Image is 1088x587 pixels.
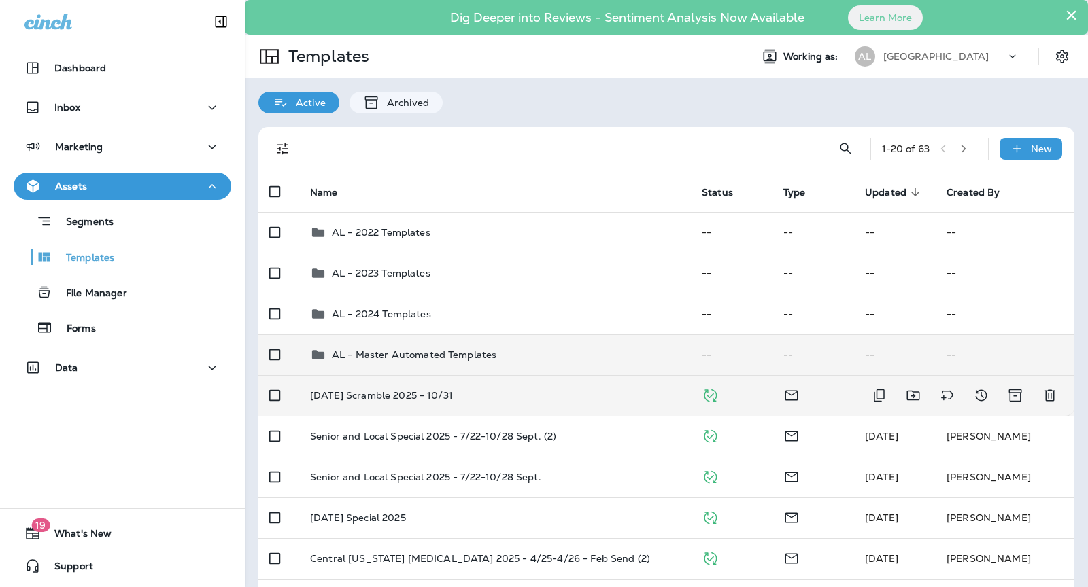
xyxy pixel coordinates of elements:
span: Type [783,186,823,198]
p: Data [55,362,78,373]
td: -- [936,253,1074,293]
td: -- [691,334,772,375]
p: New [1031,143,1052,154]
p: File Manager [52,287,127,300]
td: [PERSON_NAME] [936,416,1074,457]
td: -- [772,212,854,253]
span: Support [41,561,93,577]
p: Inbox [54,102,80,113]
span: Email [783,469,800,482]
td: -- [772,334,854,375]
button: Search Templates [832,135,860,162]
p: AL - Master Automated Templates [332,349,496,360]
button: File Manager [14,278,231,306]
td: [PERSON_NAME] [936,538,1074,579]
td: -- [936,212,1074,253]
span: Created By [947,187,1000,198]
button: Marketing [14,133,231,160]
button: Segments [14,207,231,236]
span: Published [702,551,719,563]
button: Filters [269,135,296,162]
button: View Changelog [968,382,995,409]
span: Status [702,186,751,198]
p: Active [289,97,326,108]
span: Brooks Mires [865,512,898,524]
td: -- [936,334,1074,375]
span: Email [783,429,800,441]
td: -- [772,293,854,334]
td: [PERSON_NAME] [936,457,1074,497]
p: Dig Deeper into Reviews - Sentiment Analysis Now Available [411,16,844,20]
span: Published [702,469,719,482]
span: Published [702,388,719,400]
span: Published [702,429,719,441]
span: 19 [31,518,50,532]
p: Archived [380,97,429,108]
p: AL - 2022 Templates [332,227,430,238]
button: Close [1065,4,1078,26]
button: Assets [14,173,231,200]
span: Email [783,551,800,563]
p: Assets [55,181,87,192]
div: AL [855,46,875,67]
button: Collapse Sidebar [202,8,240,35]
td: -- [854,334,936,375]
span: Type [783,187,806,198]
span: Brooks Mires [865,552,898,565]
span: Brooks Mires [865,471,898,483]
td: -- [772,253,854,293]
span: Updated [865,186,924,198]
p: Forms [53,323,96,336]
span: Name [310,186,356,198]
p: AL - 2024 Templates [332,308,431,319]
p: Templates [283,46,369,67]
span: Email [783,388,800,400]
td: -- [854,212,936,253]
button: Data [14,354,231,381]
p: Segments [52,216,114,230]
p: Dashboard [54,63,106,73]
p: [DATE] Special 2025 [310,512,406,523]
button: Settings [1050,44,1074,69]
p: Central [US_STATE] [MEDICAL_DATA] 2025 - 4/25-4/26 - Feb Send (2) [310,553,650,564]
span: Brooks Mires [865,430,898,442]
span: Published [702,510,719,522]
p: AL - 2023 Templates [332,268,430,279]
p: Senior and Local Special 2025 - 7/22-10/28 Sept. (2) [310,431,556,442]
p: [GEOGRAPHIC_DATA] [883,51,989,62]
td: -- [854,253,936,293]
span: What's New [41,528,112,544]
td: [PERSON_NAME] [936,497,1074,538]
td: -- [691,253,772,293]
td: -- [691,212,772,253]
span: Name [310,187,338,198]
button: Inbox [14,94,231,121]
button: Forms [14,313,231,342]
div: 1 - 20 of 63 [882,143,930,154]
button: 19What's New [14,520,231,547]
td: -- [691,293,772,334]
button: Dashboard [14,54,231,82]
p: Marketing [55,141,103,152]
td: -- [936,293,1074,334]
p: Senior and Local Special 2025 - 7/22-10/28 Sept. [310,472,541,482]
span: Email [783,510,800,522]
button: Duplicate [866,382,893,409]
span: Created By [947,186,1017,198]
button: Archive [1002,382,1030,409]
p: [DATE] Scramble 2025 - 10/31 [310,390,453,401]
button: Move to folder [900,382,927,409]
button: Learn More [848,5,923,30]
button: Templates [14,243,231,271]
button: Delete [1036,382,1064,409]
button: Add tags [934,382,961,409]
span: Working as: [783,51,841,63]
span: Updated [865,187,906,198]
span: Status [702,187,733,198]
td: -- [854,293,936,334]
p: Templates [52,252,114,265]
button: Support [14,552,231,580]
